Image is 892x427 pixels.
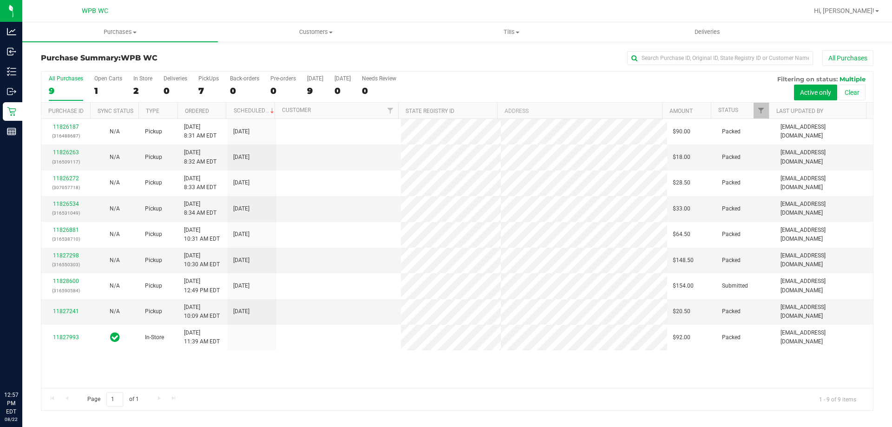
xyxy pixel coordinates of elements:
p: 08/22 [4,416,18,423]
span: Pickup [145,178,162,187]
span: [DATE] [233,127,249,136]
span: Not Applicable [110,231,120,237]
inline-svg: Analytics [7,27,16,36]
div: Deliveries [164,75,187,82]
span: Deliveries [682,28,733,36]
button: All Purchases [822,50,873,66]
span: $148.50 [673,256,694,265]
a: State Registry ID [406,108,454,114]
span: WPB WC [82,7,108,15]
span: [DATE] 10:31 AM EDT [184,226,220,243]
span: [EMAIL_ADDRESS][DOMAIN_NAME] [780,226,867,243]
span: [EMAIL_ADDRESS][DOMAIN_NAME] [780,328,867,346]
span: $90.00 [673,127,690,136]
p: (316509117) [47,158,85,166]
span: [DATE] 8:32 AM EDT [184,148,216,166]
div: In Store [133,75,152,82]
div: [DATE] [334,75,351,82]
span: [DATE] 8:34 AM EDT [184,200,216,217]
span: [DATE] 10:30 AM EDT [184,251,220,269]
div: 0 [230,85,259,96]
th: Address [497,103,662,119]
span: Not Applicable [110,257,120,263]
inline-svg: Inbound [7,47,16,56]
span: Not Applicable [110,154,120,160]
span: [DATE] [233,307,249,316]
p: (316590584) [47,286,85,295]
a: 11826263 [53,149,79,156]
span: [DATE] 8:33 AM EDT [184,174,216,192]
span: [EMAIL_ADDRESS][DOMAIN_NAME] [780,174,867,192]
iframe: Resource center [9,353,37,381]
span: Pickup [145,230,162,239]
span: Submitted [722,282,748,290]
button: N/A [110,153,120,162]
a: Filter [383,103,398,118]
div: PickUps [198,75,219,82]
span: Packed [722,127,741,136]
span: Customers [218,28,413,36]
div: 2 [133,85,152,96]
button: N/A [110,282,120,290]
button: N/A [110,256,120,265]
span: Hi, [PERSON_NAME]! [814,7,874,14]
p: (307057718) [47,183,85,192]
button: N/A [110,307,120,316]
a: Last Updated By [776,108,823,114]
div: 0 [164,85,187,96]
span: [EMAIL_ADDRESS][DOMAIN_NAME] [780,200,867,217]
a: Filter [754,103,769,118]
span: In-Store [145,333,164,342]
span: $154.00 [673,282,694,290]
span: Pickup [145,256,162,265]
div: 0 [362,85,396,96]
button: N/A [110,204,120,213]
inline-svg: Outbound [7,87,16,96]
span: Page of 1 [79,392,146,407]
span: [DATE] 12:49 PM EDT [184,277,220,295]
div: 0 [334,85,351,96]
span: $92.00 [673,333,690,342]
span: Not Applicable [110,179,120,186]
span: Pickup [145,153,162,162]
button: N/A [110,127,120,136]
p: (316538710) [47,235,85,243]
p: (316531049) [47,209,85,217]
a: Status [718,107,738,113]
div: 9 [307,85,323,96]
span: Filtering on status: [777,75,838,83]
a: Type [146,108,159,114]
input: Search Purchase ID, Original ID, State Registry ID or Customer Name... [627,51,813,65]
div: Pre-orders [270,75,296,82]
a: 11826534 [53,201,79,207]
span: Packed [722,153,741,162]
input: 1 [106,392,123,407]
inline-svg: Retail [7,107,16,116]
div: [DATE] [307,75,323,82]
span: WPB WC [121,53,157,62]
span: Multiple [840,75,866,83]
span: $33.00 [673,204,690,213]
h3: Purchase Summary: [41,54,318,62]
inline-svg: Inventory [7,67,16,76]
button: N/A [110,230,120,239]
span: In Sync [110,331,120,344]
span: Packed [722,204,741,213]
p: (316550303) [47,260,85,269]
a: Sync Status [98,108,133,114]
span: [DATE] [233,256,249,265]
button: Clear [839,85,866,100]
a: 11826881 [53,227,79,233]
span: [DATE] 8:31 AM EDT [184,123,216,140]
span: Tills [414,28,609,36]
div: 1 [94,85,122,96]
a: Deliveries [610,22,805,42]
span: Not Applicable [110,128,120,135]
button: Active only [794,85,837,100]
span: [DATE] [233,282,249,290]
span: Not Applicable [110,308,120,315]
span: Pickup [145,307,162,316]
div: Open Carts [94,75,122,82]
span: $64.50 [673,230,690,239]
span: [EMAIL_ADDRESS][DOMAIN_NAME] [780,123,867,140]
